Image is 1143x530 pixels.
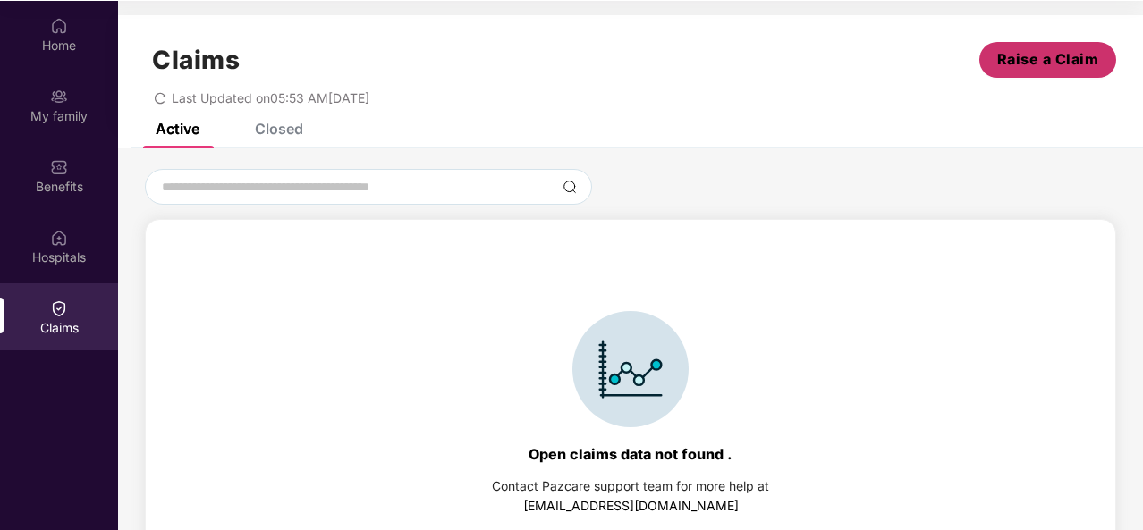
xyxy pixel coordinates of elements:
[156,120,199,138] div: Active
[529,445,732,463] div: Open claims data not found .
[572,311,689,427] img: svg+xml;base64,PHN2ZyBpZD0iSWNvbl9DbGFpbSIgZGF0YS1uYW1lPSJJY29uIENsYWltIiB4bWxucz0iaHR0cDovL3d3dy...
[50,158,68,176] img: svg+xml;base64,PHN2ZyBpZD0iQmVuZWZpdHMiIHhtbG5zPSJodHRwOi8vd3d3LnczLm9yZy8yMDAwL3N2ZyIgd2lkdGg9Ij...
[523,498,739,513] a: [EMAIL_ADDRESS][DOMAIN_NAME]
[997,48,1099,71] span: Raise a Claim
[563,180,577,194] img: svg+xml;base64,PHN2ZyBpZD0iU2VhcmNoLTMyeDMyIiB4bWxucz0iaHR0cDovL3d3dy53My5vcmcvMjAwMC9zdmciIHdpZH...
[50,299,68,317] img: svg+xml;base64,PHN2ZyBpZD0iQ2xhaW0iIHhtbG5zPSJodHRwOi8vd3d3LnczLm9yZy8yMDAwL3N2ZyIgd2lkdGg9IjIwIi...
[154,90,166,105] span: redo
[979,42,1116,78] button: Raise a Claim
[255,120,303,138] div: Closed
[50,17,68,35] img: svg+xml;base64,PHN2ZyBpZD0iSG9tZSIgeG1sbnM9Imh0dHA6Ly93d3cudzMub3JnLzIwMDAvc3ZnIiB3aWR0aD0iMjAiIG...
[50,229,68,247] img: svg+xml;base64,PHN2ZyBpZD0iSG9zcGl0YWxzIiB4bWxucz0iaHR0cDovL3d3dy53My5vcmcvMjAwMC9zdmciIHdpZHRoPS...
[152,45,240,75] h1: Claims
[172,90,369,105] span: Last Updated on 05:53 AM[DATE]
[50,88,68,105] img: svg+xml;base64,PHN2ZyB3aWR0aD0iMjAiIGhlaWdodD0iMjAiIHZpZXdCb3g9IjAgMCAyMCAyMCIgZmlsbD0ibm9uZSIgeG...
[492,476,769,496] div: Contact Pazcare support team for more help at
